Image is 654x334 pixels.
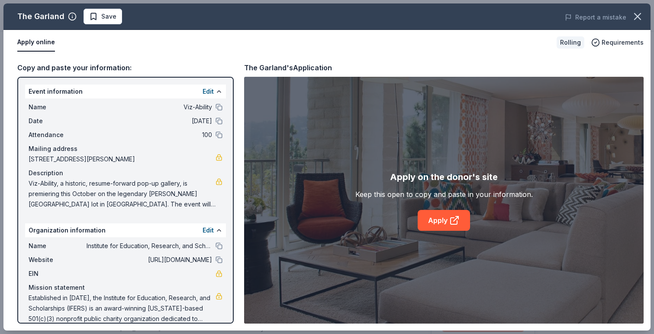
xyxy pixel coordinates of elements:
[87,255,212,265] span: [URL][DOMAIN_NAME]
[203,86,214,97] button: Edit
[25,223,226,237] div: Organization information
[84,9,122,24] button: Save
[29,241,87,251] span: Name
[17,62,234,73] div: Copy and paste your information:
[602,37,644,48] span: Requirements
[29,269,87,279] span: EIN
[29,282,222,293] div: Mission statement
[87,130,212,140] span: 100
[25,85,226,98] div: Event information
[565,12,626,23] button: Report a mistake
[244,62,332,73] div: The Garland's Application
[203,225,214,236] button: Edit
[591,37,644,48] button: Requirements
[355,189,533,200] div: Keep this open to copy and paste in your information.
[29,178,216,210] span: Viz-Ability, a historic, resume-forward pop-up gallery, is premiering this October on the legenda...
[101,11,116,22] span: Save
[29,116,87,126] span: Date
[29,255,87,265] span: Website
[418,210,470,231] a: Apply
[390,170,498,184] div: Apply on the donor's site
[29,293,216,324] span: Established in [DATE], the Institute for Education, Research, and Scholarships (IFERS) is an awar...
[29,144,222,154] div: Mailing address
[29,168,222,178] div: Description
[29,154,216,164] span: [STREET_ADDRESS][PERSON_NAME]
[87,102,212,112] span: Viz-Ability
[29,130,87,140] span: Attendance
[557,36,584,49] div: Rolling
[17,33,55,52] button: Apply online
[29,102,87,112] span: Name
[87,241,212,251] span: Institute for Education, Research, and Scholarships
[17,10,64,23] div: The Garland
[87,116,212,126] span: [DATE]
